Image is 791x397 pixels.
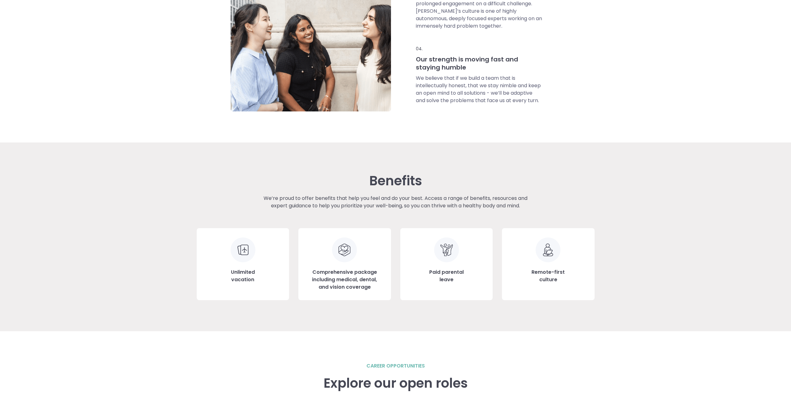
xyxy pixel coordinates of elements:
[416,55,542,71] h3: Our strength is moving fast and staying humble
[332,237,357,262] img: Clip art of hand holding a heart
[366,362,425,370] h2: career opportunities
[434,237,459,262] img: Clip art of family of 3 embraced facing forward
[231,268,255,283] h3: Unlimited vacation
[308,268,381,291] h3: Comprehensive package including medical, dental, and vision coverage
[369,174,422,188] h3: Benefits
[324,376,468,391] h3: Explore our open roles
[531,268,565,283] h3: Remote-first culture
[230,237,255,262] img: Unlimited vacation icon
[429,268,464,283] h3: Paid parental leave
[416,74,542,104] p: We believe that if we build a team that is intellectually honest, that we stay nimble and keep an...
[416,45,542,52] p: 04.
[536,237,561,262] img: Remote-first culture icon
[256,195,535,210] p: We’re proud to offer benefits that help you feel and do your best. Access a range of benefits, re...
